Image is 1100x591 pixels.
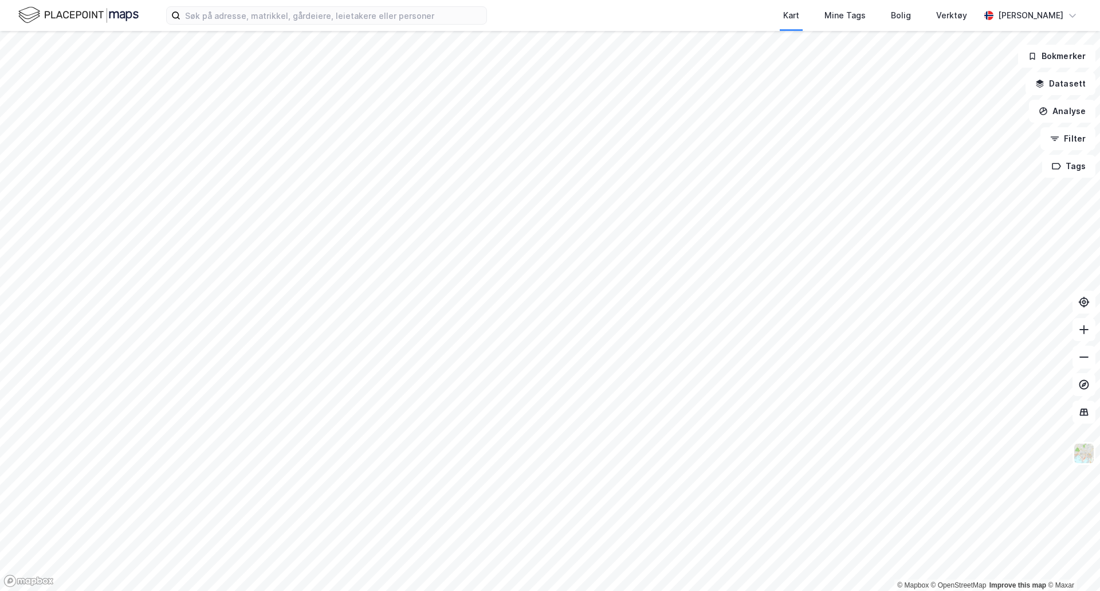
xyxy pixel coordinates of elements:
[783,9,799,22] div: Kart
[1073,443,1095,464] img: Z
[3,574,54,588] a: Mapbox homepage
[1040,127,1095,150] button: Filter
[931,581,987,589] a: OpenStreetMap
[1029,100,1095,123] button: Analyse
[998,9,1063,22] div: [PERSON_NAME]
[989,581,1046,589] a: Improve this map
[897,581,929,589] a: Mapbox
[180,7,486,24] input: Søk på adresse, matrikkel, gårdeiere, leietakere eller personer
[18,5,139,25] img: logo.f888ab2527a4732fd821a326f86c7f29.svg
[1043,536,1100,591] iframe: Chat Widget
[824,9,866,22] div: Mine Tags
[936,9,967,22] div: Verktøy
[891,9,911,22] div: Bolig
[1042,155,1095,178] button: Tags
[1026,72,1095,95] button: Datasett
[1018,45,1095,68] button: Bokmerker
[1043,536,1100,591] div: Kontrollprogram for chat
